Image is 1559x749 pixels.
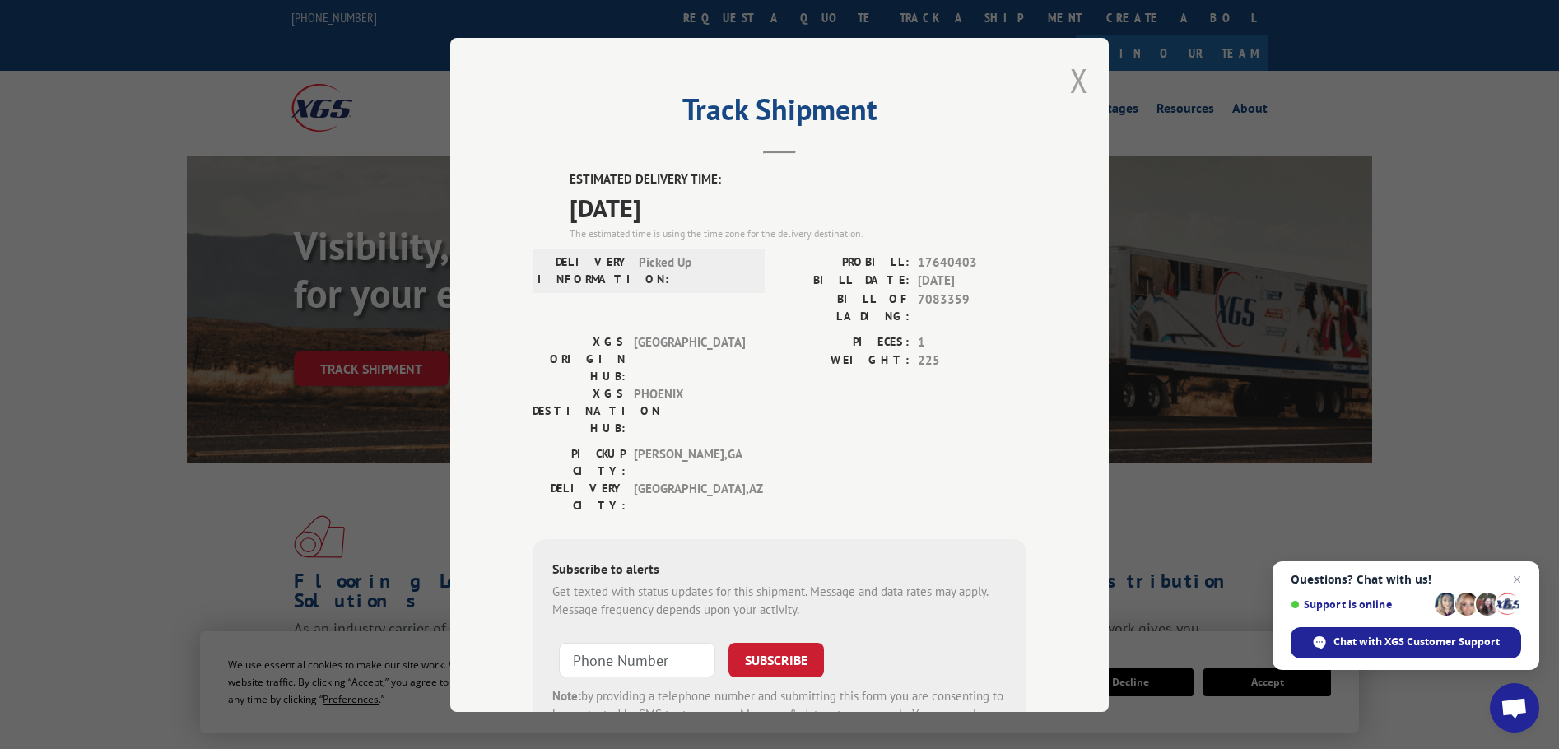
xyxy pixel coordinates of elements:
span: Questions? Chat with us! [1291,573,1521,586]
span: PHOENIX [634,384,745,436]
label: PROBILL: [779,253,910,272]
span: [GEOGRAPHIC_DATA] [634,333,745,384]
span: Chat with XGS Customer Support [1333,635,1500,649]
button: Close modal [1070,58,1088,102]
label: ESTIMATED DELIVERY TIME: [570,170,1026,189]
span: 1 [918,333,1026,351]
div: The estimated time is using the time zone for the delivery destination. [570,226,1026,240]
label: XGS DESTINATION HUB: [533,384,626,436]
span: Close chat [1507,570,1527,589]
span: 225 [918,351,1026,370]
label: BILL OF LADING: [779,290,910,324]
label: DELIVERY CITY: [533,479,626,514]
div: by providing a telephone number and submitting this form you are consenting to be contacted by SM... [552,686,1007,742]
input: Phone Number [559,642,715,677]
div: Get texted with status updates for this shipment. Message and data rates may apply. Message frequ... [552,582,1007,619]
strong: Note: [552,687,581,703]
span: [DATE] [570,188,1026,226]
button: SUBSCRIBE [728,642,824,677]
label: BILL DATE: [779,272,910,291]
span: Picked Up [639,253,750,287]
label: PIECES: [779,333,910,351]
label: PICKUP CITY: [533,444,626,479]
label: XGS ORIGIN HUB: [533,333,626,384]
span: [PERSON_NAME] , GA [634,444,745,479]
label: DELIVERY INFORMATION: [538,253,631,287]
span: [DATE] [918,272,1026,291]
label: WEIGHT: [779,351,910,370]
div: Chat with XGS Customer Support [1291,627,1521,658]
div: Open chat [1490,683,1539,733]
h2: Track Shipment [533,98,1026,129]
div: Subscribe to alerts [552,558,1007,582]
span: 7083359 [918,290,1026,324]
span: 17640403 [918,253,1026,272]
span: [GEOGRAPHIC_DATA] , AZ [634,479,745,514]
span: Support is online [1291,598,1429,611]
